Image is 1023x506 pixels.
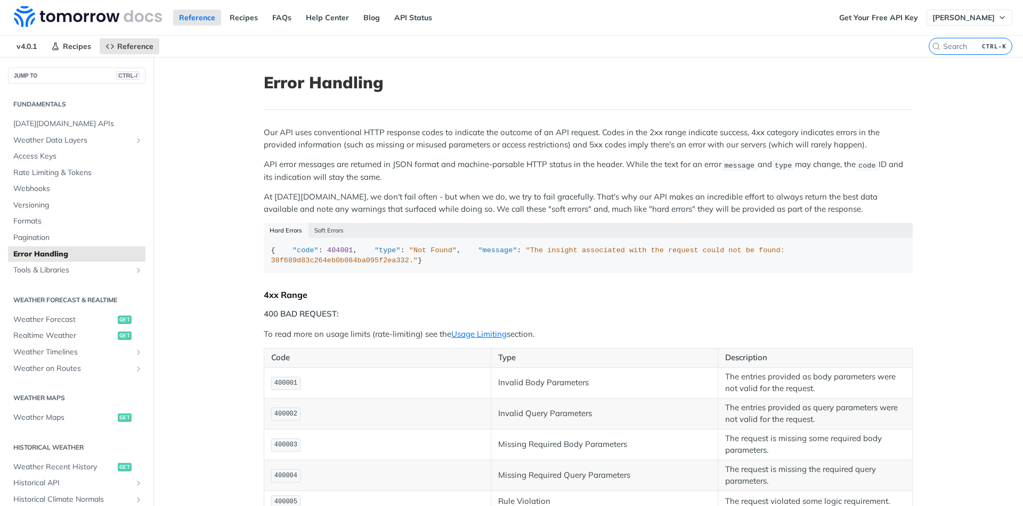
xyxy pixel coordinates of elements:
[134,136,143,145] button: Show subpages for Weather Data Layers
[927,10,1012,26] button: [PERSON_NAME]
[13,494,132,505] span: Historical Climate Normals
[13,314,115,325] span: Weather Forecast
[134,364,143,373] button: Show subpages for Weather on Routes
[8,213,145,229] a: Formats
[274,498,297,505] span: 400005
[11,38,43,54] span: v4.0.1
[409,246,457,254] span: "Not Found"
[308,223,350,238] button: Soft Errors
[491,349,718,368] th: Type
[118,316,132,324] span: get
[979,41,1009,52] kbd: CTRL-K
[13,478,132,488] span: Historical API
[451,329,507,339] a: Usage Limiting
[491,460,718,491] td: Missing Required Query Parameters
[264,289,913,300] div: 4xx Range
[8,197,145,213] a: Versioning
[293,246,319,254] span: "code"
[264,328,913,341] p: To read more on usage limits (rate-limiting) see the section.
[8,165,145,181] a: Rate Limiting & Tokens
[718,367,912,398] td: The entries provided as body parameters were not valid for the request.
[932,13,995,22] span: [PERSON_NAME]
[13,168,143,178] span: Rate Limiting & Tokens
[271,245,906,266] div: { : , : , : }
[358,10,386,26] a: Blog
[274,472,297,479] span: 400004
[134,266,143,275] button: Show subpages for Tools & Libraries
[118,463,132,471] span: get
[13,151,143,162] span: Access Keys
[14,6,162,27] img: Tomorrow.io Weather API Docs
[388,10,438,26] a: API Status
[327,246,353,254] span: 404001
[833,10,924,26] a: Get Your Free API Key
[8,148,145,164] a: Access Keys
[8,312,145,328] a: Weather Forecastget
[100,38,159,54] a: Reference
[8,361,145,377] a: Weather on RoutesShow subpages for Weather on Routes
[8,328,145,344] a: Realtime Weatherget
[13,462,115,472] span: Weather Recent History
[271,246,789,265] span: "The insight associated with the request could not be found: 38f689d83c264eb0b084ba095f2ea332."
[8,246,145,262] a: Error Handling
[274,410,297,418] span: 400002
[13,249,143,260] span: Error Handling
[274,441,297,449] span: 400003
[134,348,143,356] button: Show subpages for Weather Timelines
[13,184,143,194] span: Webhooks
[8,443,145,452] h2: Historical Weather
[491,429,718,460] td: Missing Required Body Parameters
[224,10,264,26] a: Recipes
[264,191,913,215] p: At [DATE][DOMAIN_NAME], we don't fail often - but when we do, we try to fail gracefully. That's w...
[264,349,491,368] th: Code
[8,116,145,132] a: [DATE][DOMAIN_NAME] APIs
[13,363,132,374] span: Weather on Routes
[8,181,145,197] a: Webhooks
[491,398,718,429] td: Invalid Query Parameters
[134,495,143,504] button: Show subpages for Historical Climate Normals
[8,410,145,426] a: Weather Mapsget
[375,246,401,254] span: "type"
[8,68,145,84] button: JUMP TOCTRL-/
[264,73,913,92] h1: Error Handling
[264,309,339,319] strong: 400 BAD REQUEST:
[266,10,297,26] a: FAQs
[13,200,143,211] span: Versioning
[118,413,132,422] span: get
[13,330,115,341] span: Realtime Weather
[118,331,132,340] span: get
[8,230,145,246] a: Pagination
[8,393,145,403] h2: Weather Maps
[264,127,913,151] p: Our API uses conventional HTTP response codes to indicate the outcome of an API request. Codes in...
[8,295,145,305] h2: Weather Forecast & realtime
[173,10,221,26] a: Reference
[13,412,115,423] span: Weather Maps
[13,233,143,243] span: Pagination
[13,347,132,358] span: Weather Timelines
[718,429,912,460] td: The request is missing some required body parameters.
[8,459,145,475] a: Weather Recent Historyget
[724,161,754,169] span: message
[858,161,875,169] span: code
[13,135,132,146] span: Weather Data Layers
[718,349,912,368] th: Description
[134,479,143,487] button: Show subpages for Historical API
[718,460,912,491] td: The request is missing the required query parameters.
[718,398,912,429] td: The entries provided as query parameters were not valid for the request.
[491,367,718,398] td: Invalid Body Parameters
[300,10,355,26] a: Help Center
[8,475,145,491] a: Historical APIShow subpages for Historical API
[775,161,792,169] span: type
[45,38,97,54] a: Recipes
[932,42,940,51] svg: Search
[8,99,145,109] h2: Fundamentals
[274,379,297,387] span: 400001
[8,262,145,278] a: Tools & LibrariesShow subpages for Tools & Libraries
[117,42,153,51] span: Reference
[8,132,145,148] a: Weather Data LayersShow subpages for Weather Data Layers
[478,246,517,254] span: "message"
[63,42,91,51] span: Recipes
[13,265,132,276] span: Tools & Libraries
[264,159,913,183] p: API error messages are returned in JSON format and machine-parsable HTTP status in the header. Wh...
[13,216,143,227] span: Formats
